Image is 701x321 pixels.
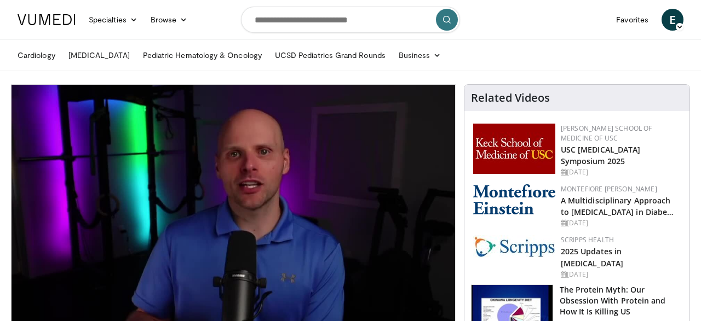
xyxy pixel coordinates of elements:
a: Cardiology [11,44,62,66]
a: UCSD Pediatrics Grand Rounds [268,44,392,66]
a: E [662,9,683,31]
h3: The Protein Myth: Our Obsession With Protein and How It Is Killing US [560,284,683,317]
div: [DATE] [561,167,681,177]
a: Scripps Health [561,235,614,244]
a: Specialties [82,9,144,31]
a: A Multidisciplinary Approach to [MEDICAL_DATA] in Diabe… [561,195,674,217]
a: Pediatric Hematology & Oncology [136,44,268,66]
a: [MEDICAL_DATA] [62,44,136,66]
h4: Related Videos [471,91,550,104]
a: Business [392,44,448,66]
a: USC [MEDICAL_DATA] Symposium 2025 [561,144,641,166]
img: 7b941f1f-d101-407a-8bfa-07bd47db01ba.png.150x105_q85_autocrop_double_scale_upscale_version-0.2.jpg [473,124,555,174]
img: b0142b4c-93a1-4b58-8f91-5265c282693c.png.150x105_q85_autocrop_double_scale_upscale_version-0.2.png [473,184,555,214]
div: [DATE] [561,270,681,279]
input: Search topics, interventions [241,7,460,33]
div: [DATE] [561,218,681,228]
img: c9f2b0b7-b02a-4276-a72a-b0cbb4230bc1.jpg.150x105_q85_autocrop_double_scale_upscale_version-0.2.jpg [473,235,555,258]
a: Montefiore [PERSON_NAME] [561,184,657,194]
img: VuMedi Logo [18,14,76,25]
a: Favorites [610,9,655,31]
a: [PERSON_NAME] School of Medicine of USC [561,124,652,143]
a: Browse [144,9,194,31]
a: 2025 Updates in [MEDICAL_DATA] [561,246,623,268]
